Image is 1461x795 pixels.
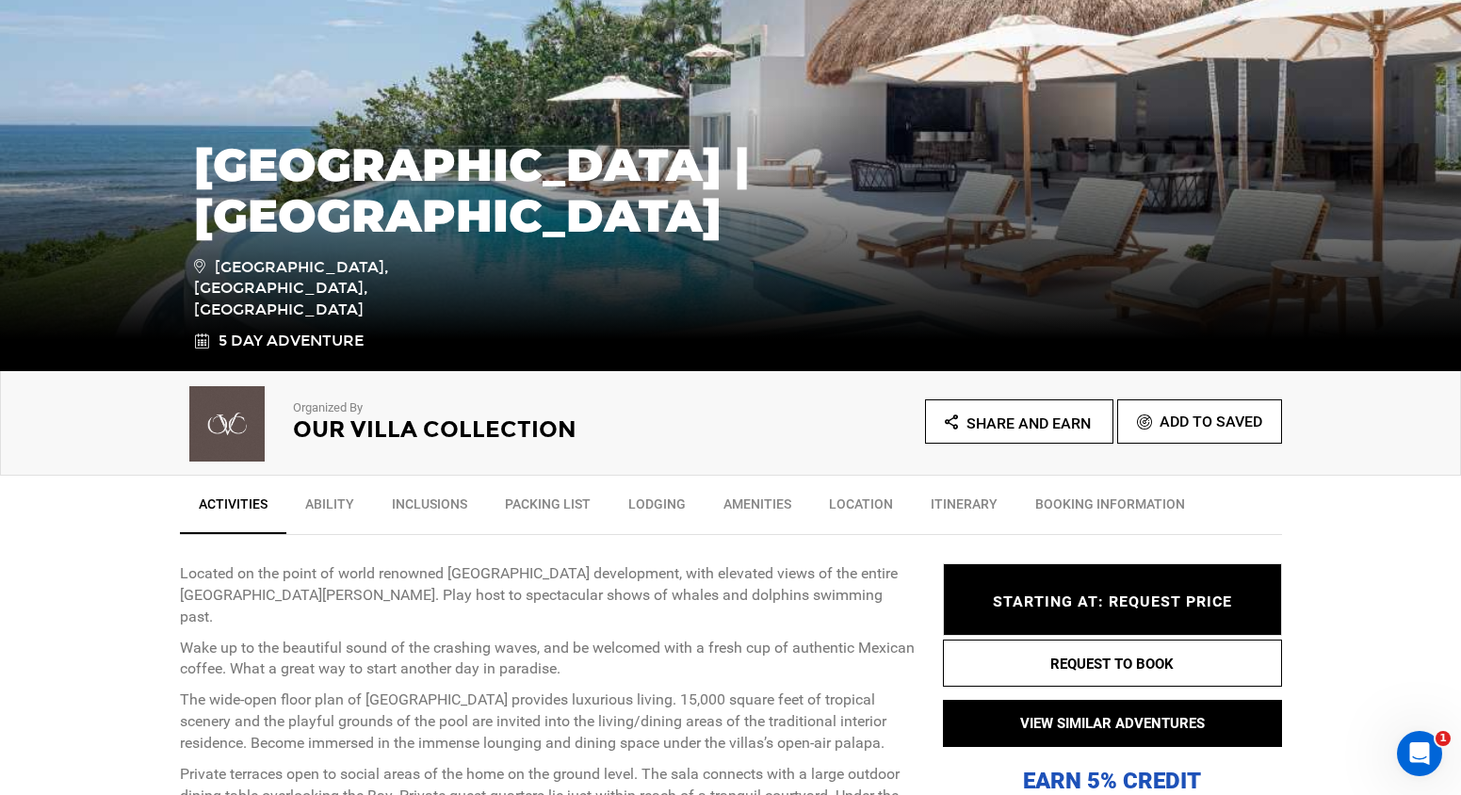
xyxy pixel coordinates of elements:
[180,690,915,754] p: The wide-open floor plan of [GEOGRAPHIC_DATA] provides luxurious living. 15,000 square feet of tr...
[219,331,364,352] span: 5 Day Adventure
[609,485,705,532] a: Lodging
[1397,731,1442,776] iframe: Intercom live chat
[293,417,679,442] h2: Our Villa Collection
[1160,413,1262,430] span: Add To Saved
[912,485,1016,532] a: Itinerary
[286,485,373,532] a: Ability
[943,699,1282,746] button: VIEW SIMILAR ADVENTURES
[810,485,912,532] a: Location
[373,485,486,532] a: Inclusions
[180,563,915,628] p: Located on the point of world renowned [GEOGRAPHIC_DATA] development, with elevated views of the ...
[966,414,1091,432] span: Share and Earn
[1436,731,1451,746] span: 1
[180,386,274,462] img: 6511e52553cba26b144a5104386d59fe.png
[1016,485,1204,532] a: BOOKING INFORMATION
[293,399,679,417] p: Organized By
[180,638,915,681] p: Wake up to the beautiful sound of the crashing waves, and be welcomed with a fresh cup of authent...
[194,255,463,322] span: [GEOGRAPHIC_DATA], [GEOGRAPHIC_DATA], [GEOGRAPHIC_DATA]
[194,139,1268,241] h1: [GEOGRAPHIC_DATA] | [GEOGRAPHIC_DATA]
[180,485,286,534] a: Activities
[486,485,609,532] a: Packing List
[993,592,1232,610] span: STARTING AT: REQUEST PRICE
[943,577,1282,795] p: EARN 5% CREDIT
[705,485,810,532] a: Amenities
[943,639,1282,686] button: REQUEST TO BOOK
